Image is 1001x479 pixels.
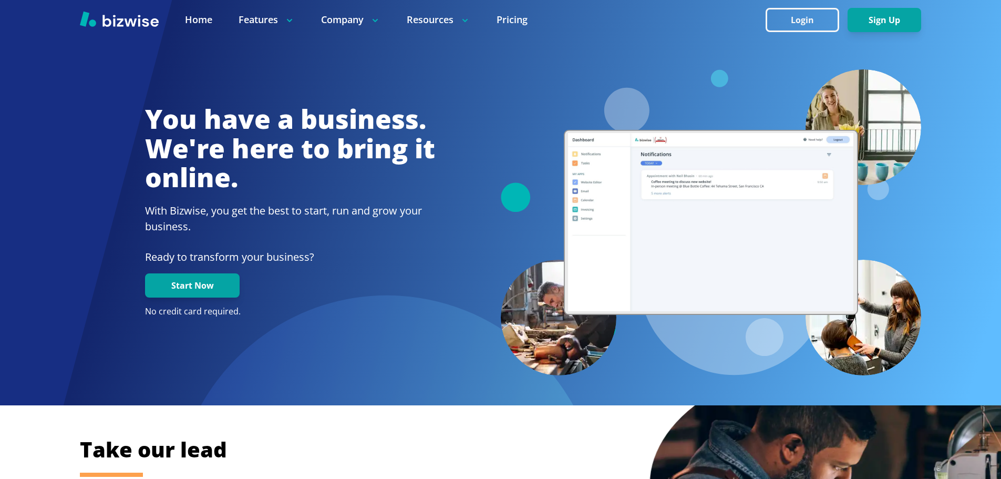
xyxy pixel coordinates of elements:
[80,435,868,464] h2: Take our lead
[766,8,839,32] button: Login
[145,249,435,265] p: Ready to transform your business?
[239,13,295,26] p: Features
[145,273,240,298] button: Start Now
[145,105,435,192] h1: You have a business. We're here to bring it online.
[766,15,848,25] a: Login
[497,13,528,26] a: Pricing
[145,281,240,291] a: Start Now
[848,8,921,32] button: Sign Up
[145,203,435,235] h2: With Bizwise, you get the best to start, run and grow your business.
[80,11,159,27] img: Bizwise Logo
[407,13,470,26] p: Resources
[185,13,212,26] a: Home
[321,13,380,26] p: Company
[145,306,435,318] p: No credit card required.
[848,15,921,25] a: Sign Up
